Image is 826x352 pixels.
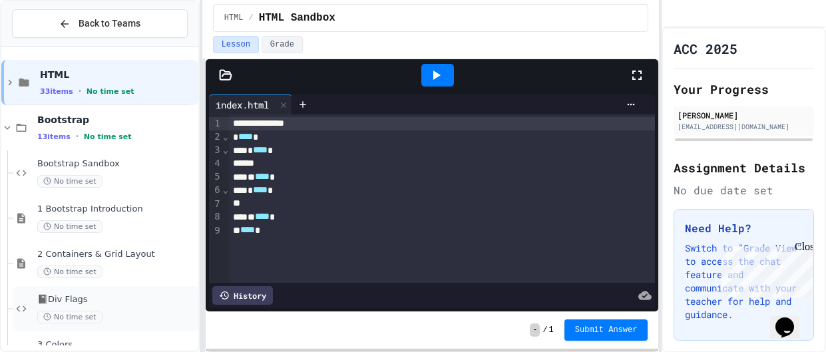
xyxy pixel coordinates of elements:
[674,182,814,198] div: No due date set
[209,157,222,170] div: 4
[209,224,222,238] div: 9
[37,158,196,170] span: Bootstrap Sandbox
[209,94,292,114] div: index.html
[79,17,140,31] span: Back to Teams
[549,325,554,335] span: 1
[37,294,196,305] span: 📓Div Flags
[37,204,196,215] span: 1 Bootstrap Introduction
[209,184,222,197] div: 6
[5,5,92,85] div: Chat with us now!Close
[79,86,81,96] span: •
[770,299,813,339] iframe: chat widget
[259,10,335,26] span: HTML Sandbox
[209,210,222,224] div: 8
[530,323,540,337] span: -
[209,130,222,144] div: 2
[222,131,229,142] span: Fold line
[674,80,814,98] h2: Your Progress
[76,131,79,142] span: •
[209,198,222,211] div: 7
[542,325,547,335] span: /
[209,170,222,184] div: 5
[40,87,73,96] span: 33 items
[87,87,134,96] span: No time set
[222,144,229,155] span: Fold line
[12,9,188,38] button: Back to Teams
[685,242,803,321] p: Switch to "Grade View" to access the chat feature and communicate with your teacher for help and ...
[248,13,253,23] span: /
[209,117,222,130] div: 1
[37,265,103,278] span: No time set
[678,122,810,132] div: [EMAIL_ADDRESS][DOMAIN_NAME]
[37,114,196,126] span: Bootstrap
[84,132,132,141] span: No time set
[209,144,222,157] div: 3
[37,249,196,260] span: 2 Containers & Grid Layout
[212,286,273,305] div: History
[37,132,71,141] span: 13 items
[262,36,303,53] button: Grade
[37,339,196,351] span: 3 Colors
[685,220,803,236] h3: Need Help?
[224,13,244,23] span: HTML
[674,158,814,177] h2: Assignment Details
[575,325,638,335] span: Submit Answer
[222,184,229,195] span: Fold line
[37,220,103,233] span: No time set
[40,69,196,81] span: HTML
[564,319,648,341] button: Submit Answer
[37,311,103,323] span: No time set
[213,36,259,53] button: Lesson
[37,175,103,188] span: No time set
[674,39,737,58] h1: ACC 2025
[716,241,813,297] iframe: chat widget
[678,109,810,121] div: [PERSON_NAME]
[209,98,276,112] div: index.html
